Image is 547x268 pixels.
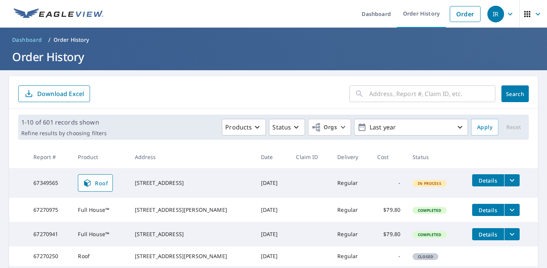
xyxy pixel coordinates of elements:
td: 67270941 [27,222,72,246]
span: Dashboard [12,36,42,44]
span: Details [477,231,500,238]
div: [STREET_ADDRESS][PERSON_NAME] [135,206,249,214]
div: IR [487,6,504,22]
span: Completed [413,208,446,213]
td: - [371,168,406,198]
th: Address [129,146,255,168]
td: Full House™ [72,198,128,222]
button: Apply [471,119,498,136]
td: Full House™ [72,222,128,246]
td: Regular [331,246,371,266]
nav: breadcrumb [9,34,538,46]
li: / [48,35,51,44]
th: Report # [27,146,72,168]
td: Regular [331,168,371,198]
span: Details [477,177,500,184]
th: Product [72,146,128,168]
button: Status [269,119,305,136]
td: Regular [331,198,371,222]
button: filesDropdownBtn-67270975 [504,204,520,216]
p: Products [225,123,252,132]
td: 67270250 [27,246,72,266]
td: 67270975 [27,198,72,222]
td: Roof [72,246,128,266]
button: filesDropdownBtn-67349565 [504,174,520,186]
p: 1-10 of 601 records shown [21,118,107,127]
button: Download Excel [18,85,90,102]
th: Delivery [331,146,371,168]
span: Search [507,90,523,98]
span: Closed [413,254,438,259]
span: Roof [83,178,108,188]
p: Refine results by choosing filters [21,130,107,137]
span: Apply [477,123,492,132]
p: Last year [367,121,455,134]
p: Order History [54,36,89,44]
h1: Order History [9,49,538,65]
td: Regular [331,222,371,246]
button: Last year [354,119,468,136]
th: Status [406,146,466,168]
td: $79.80 [371,222,406,246]
th: Date [255,146,290,168]
span: Orgs [311,123,337,132]
button: detailsBtn-67270975 [472,204,504,216]
span: Completed [413,232,446,237]
a: Dashboard [9,34,45,46]
div: [STREET_ADDRESS] [135,230,249,238]
span: In Process [413,181,446,186]
button: detailsBtn-67349565 [472,174,504,186]
img: EV Logo [14,8,103,20]
button: Products [222,119,266,136]
span: Details [477,207,500,214]
button: detailsBtn-67270941 [472,228,504,240]
td: - [371,246,406,266]
td: 67349565 [27,168,72,198]
td: [DATE] [255,168,290,198]
a: Order [450,6,481,22]
th: Claim ID [290,146,331,168]
th: Cost [371,146,406,168]
input: Address, Report #, Claim ID, etc. [369,83,495,104]
button: Search [501,85,529,102]
button: filesDropdownBtn-67270941 [504,228,520,240]
td: [DATE] [255,246,290,266]
p: Status [272,123,291,132]
td: $79.80 [371,198,406,222]
td: [DATE] [255,222,290,246]
p: Download Excel [37,90,84,98]
button: Orgs [308,119,351,136]
div: [STREET_ADDRESS][PERSON_NAME] [135,252,249,260]
a: Roof [78,174,113,192]
td: [DATE] [255,198,290,222]
div: [STREET_ADDRESS] [135,179,249,187]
